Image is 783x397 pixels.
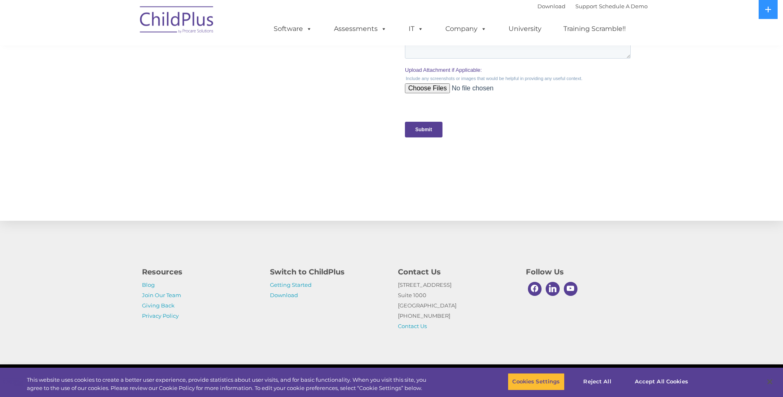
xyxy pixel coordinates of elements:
[500,21,550,37] a: University
[142,302,175,309] a: Giving Back
[544,280,562,298] a: Linkedin
[761,373,779,391] button: Close
[400,21,432,37] a: IT
[142,292,181,298] a: Join Our Team
[270,292,298,298] a: Download
[572,373,623,390] button: Reject All
[115,54,140,61] span: Last name
[526,280,544,298] a: Facebook
[270,281,312,288] a: Getting Started
[526,266,641,278] h4: Follow Us
[537,3,565,9] a: Download
[437,21,495,37] a: Company
[115,88,150,95] span: Phone number
[398,323,427,329] a: Contact Us
[142,312,179,319] a: Privacy Policy
[326,21,395,37] a: Assessments
[27,376,431,392] div: This website uses cookies to create a better user experience, provide statistics about user visit...
[555,21,634,37] a: Training Scramble!!
[270,266,386,278] h4: Switch to ChildPlus
[630,373,693,390] button: Accept All Cookies
[398,266,513,278] h4: Contact Us
[142,281,155,288] a: Blog
[142,266,258,278] h4: Resources
[599,3,648,9] a: Schedule A Demo
[398,280,513,331] p: [STREET_ADDRESS] Suite 1000 [GEOGRAPHIC_DATA] [PHONE_NUMBER]
[265,21,320,37] a: Software
[575,3,597,9] a: Support
[136,0,218,42] img: ChildPlus by Procare Solutions
[562,280,580,298] a: Youtube
[508,373,564,390] button: Cookies Settings
[537,3,648,9] font: |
